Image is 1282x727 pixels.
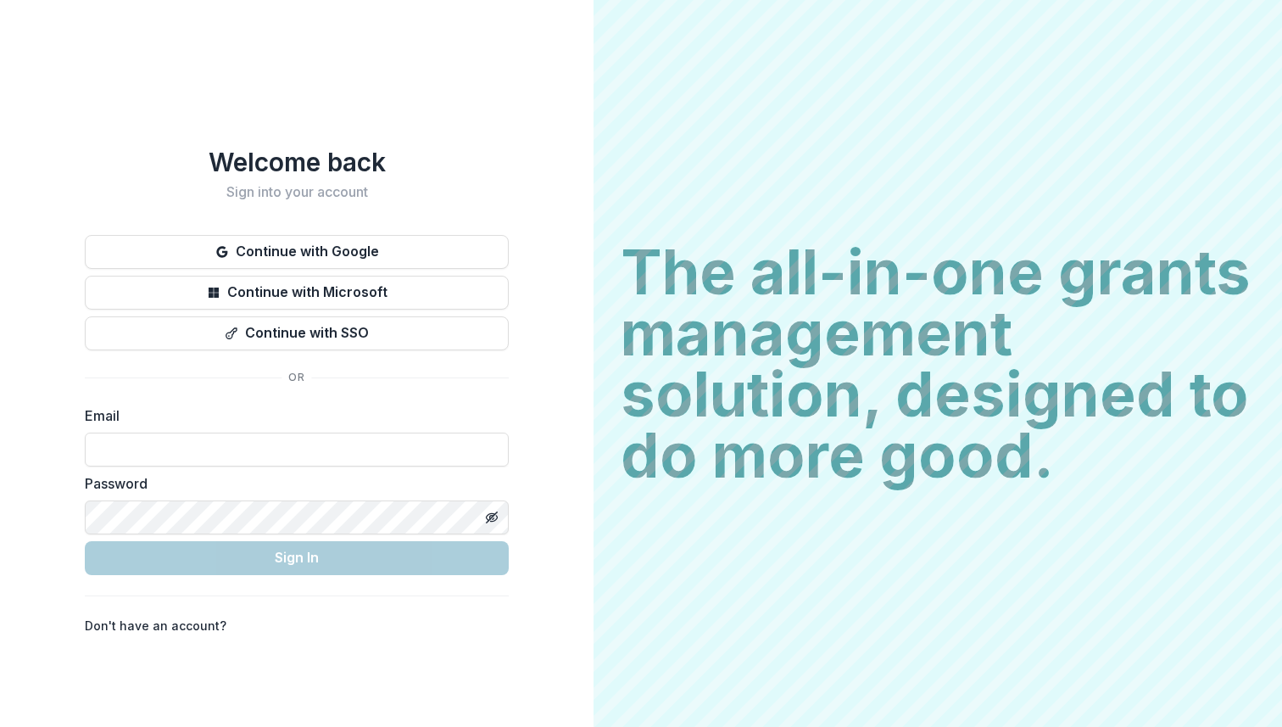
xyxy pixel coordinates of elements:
[85,617,226,635] p: Don't have an account?
[85,316,509,350] button: Continue with SSO
[85,276,509,310] button: Continue with Microsoft
[85,184,509,200] h2: Sign into your account
[85,147,509,177] h1: Welcome back
[85,405,499,426] label: Email
[478,504,505,531] button: Toggle password visibility
[85,541,509,575] button: Sign In
[85,235,509,269] button: Continue with Google
[85,473,499,494] label: Password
